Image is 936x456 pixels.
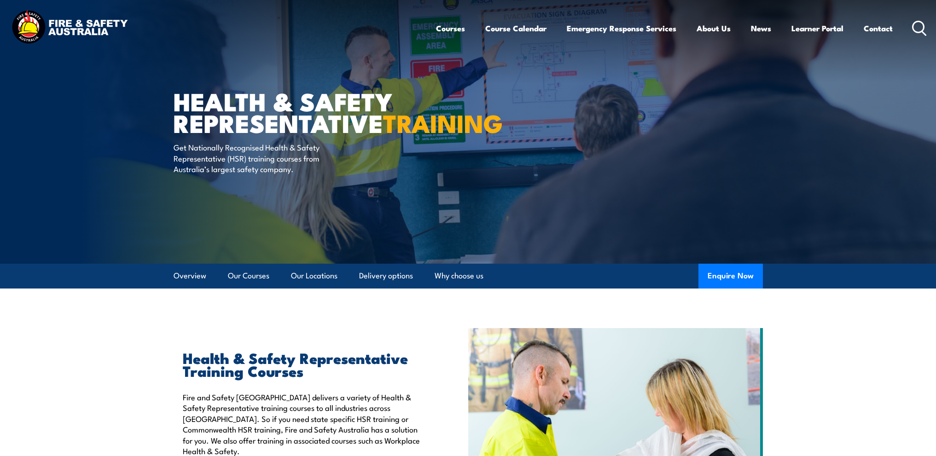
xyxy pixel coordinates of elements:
a: Our Locations [291,264,337,288]
a: Contact [864,16,893,40]
a: Course Calendar [485,16,546,40]
a: Overview [174,264,206,288]
a: Learner Portal [791,16,843,40]
h2: Health & Safety Representative Training Courses [183,351,426,377]
a: About Us [697,16,731,40]
strong: TRAINING [383,103,503,141]
h1: Health & Safety Representative [174,90,401,133]
a: Why choose us [435,264,483,288]
a: Emergency Response Services [567,16,676,40]
a: Delivery options [359,264,413,288]
p: Get Nationally Recognised Health & Safety Representative (HSR) training courses from Australia’s ... [174,142,342,174]
p: Fire and Safety [GEOGRAPHIC_DATA] delivers a variety of Health & Safety Representative training c... [183,392,426,456]
a: News [751,16,771,40]
button: Enquire Now [698,264,763,289]
a: Courses [436,16,465,40]
a: Our Courses [228,264,269,288]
